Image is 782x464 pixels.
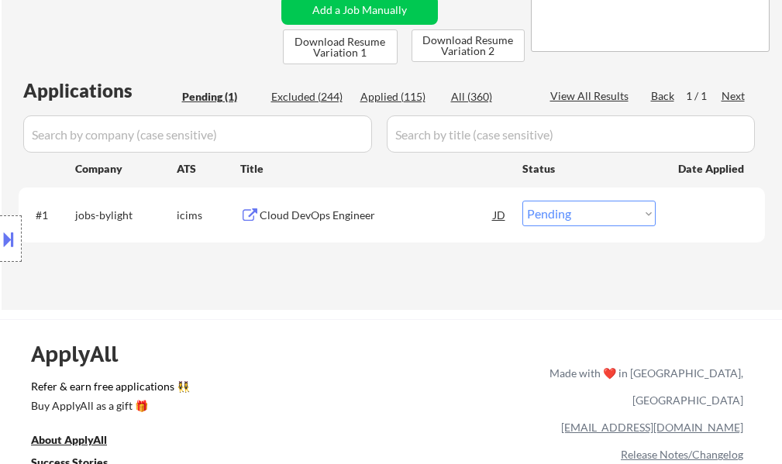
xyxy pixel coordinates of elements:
div: Cloud DevOps Engineer [260,208,494,223]
a: Buy ApplyAll as a gift 🎁 [31,397,186,417]
div: 1 / 1 [686,88,722,104]
div: Title [240,161,508,177]
div: Date Applied [678,161,746,177]
div: Status [522,154,656,182]
u: About ApplyAll [31,433,107,446]
a: Refer & earn free applications 👯‍♀️ [31,381,226,397]
div: View All Results [550,88,633,104]
div: Pending (1) [182,89,260,105]
a: Release Notes/Changelog [621,448,743,461]
div: Back [651,88,676,104]
div: Buy ApplyAll as a gift 🎁 [31,400,186,411]
button: Download Resume Variation 1 [283,29,398,64]
div: Made with ❤️ in [GEOGRAPHIC_DATA], [GEOGRAPHIC_DATA] [543,359,743,414]
div: Applications [23,81,177,100]
div: Next [722,88,746,104]
div: All (360) [451,89,529,105]
a: [EMAIL_ADDRESS][DOMAIN_NAME] [561,421,743,434]
div: Applied (115) [360,89,438,105]
button: Download Resume Variation 2 [412,29,525,62]
a: About ApplyAll [31,431,129,451]
div: Excluded (244) [271,89,349,105]
div: JD [492,201,508,229]
input: Search by title (case sensitive) [387,115,755,153]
